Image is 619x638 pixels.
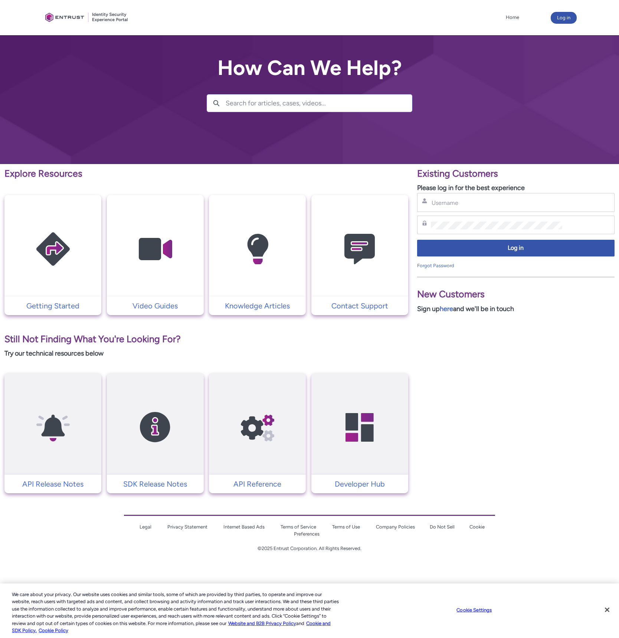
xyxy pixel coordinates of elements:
p: Existing Customers [417,167,615,181]
p: Knowledge Articles [213,300,302,311]
p: API Reference [213,478,302,490]
a: Forgot Password [417,263,454,268]
img: API Release Notes [18,387,88,467]
img: SDK Release Notes [120,387,190,467]
p: ©2025 Entrust Corporation. All Rights Reserved. [124,545,495,552]
p: Still Not Finding What You're Looking For? [4,332,408,346]
p: API Release Notes [8,478,98,490]
a: Contact Support [311,300,408,311]
a: API Release Notes [4,478,101,490]
img: Contact Support [324,209,395,289]
img: API Reference [222,387,293,467]
a: Terms of Service [281,524,316,530]
a: Getting Started [4,300,101,311]
h2: How Can We Help? [207,56,412,79]
img: Getting Started [18,209,88,289]
a: Internet Based Ads [223,524,265,530]
input: Username [431,199,562,207]
p: Explore Resources [4,167,408,181]
button: Close [599,602,615,618]
p: Video Guides [111,300,200,311]
p: Please log in for the best experience [417,183,615,193]
a: Knowledge Articles [209,300,306,311]
img: Developer Hub [324,387,395,467]
a: Do Not Sell [430,524,455,530]
p: Sign up and we'll be in touch [417,304,615,314]
a: Legal [140,524,151,530]
a: Company Policies [376,524,415,530]
button: Log in [417,240,615,256]
button: Log in [551,12,577,24]
button: Cookie Settings [451,603,497,618]
input: Search for articles, cases, videos... [226,95,412,112]
button: Search [207,95,226,112]
a: Cookie Policy [39,628,68,633]
p: Try our technical resources below [4,349,408,359]
p: New Customers [417,287,615,301]
a: Privacy Statement [167,524,207,530]
p: SDK Release Notes [111,478,200,490]
p: Developer Hub [315,478,405,490]
a: More information about our cookie policy., opens in a new tab [228,621,296,626]
a: API Reference [209,478,306,490]
p: Contact Support [315,300,405,311]
a: Video Guides [107,300,204,311]
a: Developer Hub [311,478,408,490]
a: Terms of Use [332,524,360,530]
div: We care about your privacy. Our website uses cookies and similar tools, some of which are provide... [12,591,340,634]
a: SDK Release Notes [107,478,204,490]
p: Getting Started [8,300,98,311]
img: Knowledge Articles [222,209,293,289]
a: Home [504,12,521,23]
span: Log in [422,244,610,252]
a: here [440,305,453,313]
img: Video Guides [120,209,190,289]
